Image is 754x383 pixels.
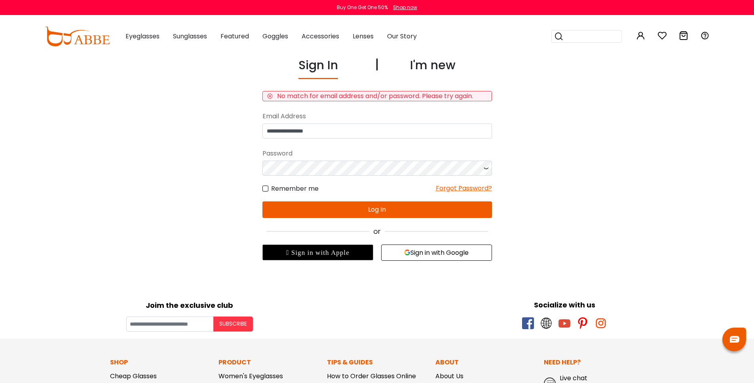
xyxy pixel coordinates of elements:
span: youtube [558,317,570,329]
span: instagram [595,317,607,329]
span: twitter [540,317,552,329]
div: Sign In [298,56,338,79]
p: Product [218,358,319,367]
div: Password [262,146,492,161]
p: Tips & Guides [327,358,427,367]
div: Shop now [393,4,417,11]
span: Lenses [353,32,374,41]
span: facebook [522,317,534,329]
div: Socialize with us [381,300,748,310]
button: Subscribe [213,317,253,332]
a: About Us [435,372,463,381]
a: Women's Eyeglasses [218,372,283,381]
input: Your email [126,317,213,332]
span: Goggles [262,32,288,41]
span: pinterest [577,317,589,329]
div: or [262,226,492,237]
span: Featured [220,32,249,41]
p: Need Help? [544,358,644,367]
div: I'm new [410,56,456,79]
div: Buy One Get One 50% [337,4,388,11]
p: Shop [110,358,211,367]
span: Live chat [560,374,587,383]
p: About [435,358,536,367]
a: How to Order Glasses Online [327,372,416,381]
span: Our Story [387,32,417,41]
img: abbeglasses.com [45,27,110,46]
span: Accessories [302,32,339,41]
span: Eyeglasses [125,32,160,41]
div: Joim the exclusive club [6,298,373,311]
div: Forgot Password? [436,184,492,193]
button: Sign in with Google [381,245,492,261]
span: Sunglasses [173,32,207,41]
a: Cheap Glasses [110,372,157,381]
a: Shop now [389,4,417,11]
div: No match for email address and/or password. Please try again. [277,91,473,101]
img: chat [730,336,739,343]
label: Remember me [262,184,319,193]
button: Log In [262,201,492,218]
div: Email Address [262,109,492,123]
div: Sign in with Apple [262,245,373,260]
